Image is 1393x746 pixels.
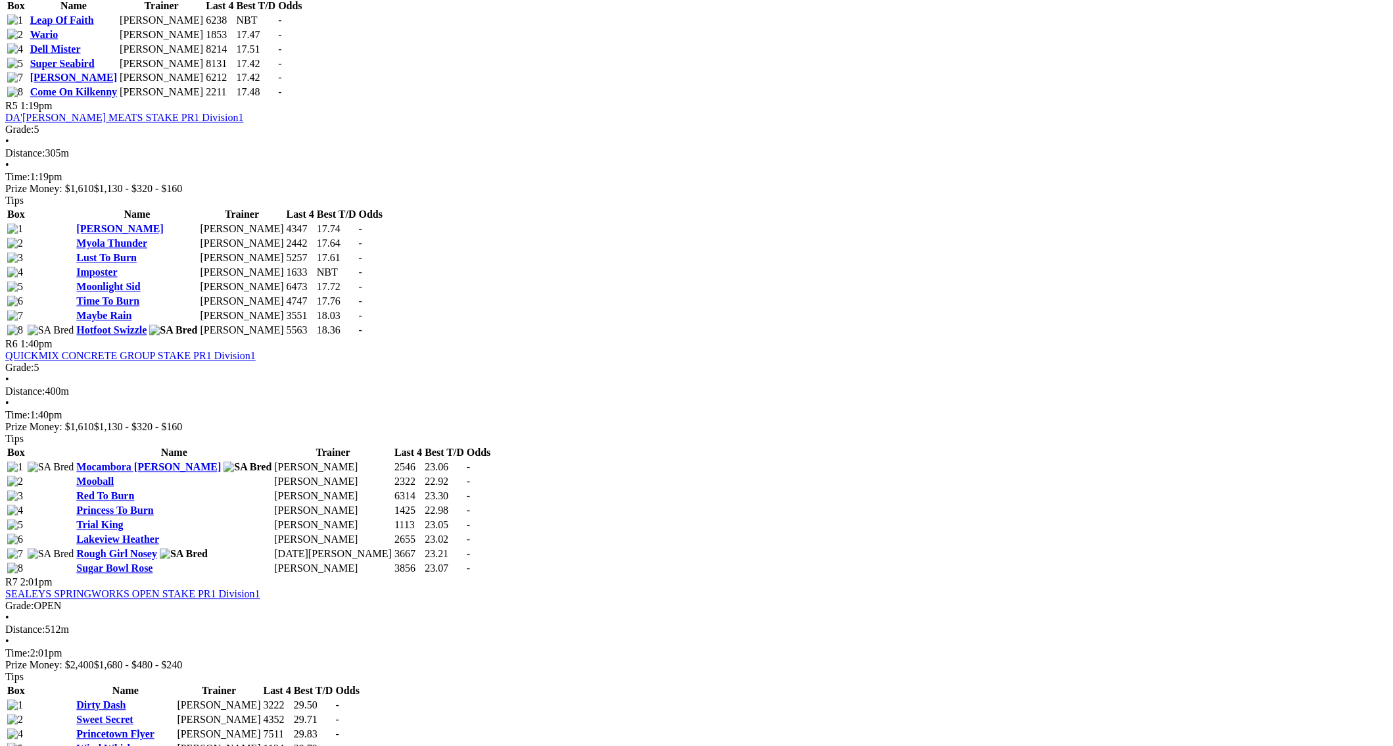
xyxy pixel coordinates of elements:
[199,223,284,236] td: [PERSON_NAME]
[30,58,95,69] a: Super Seabird
[5,648,30,659] span: Time:
[5,148,45,159] span: Distance:
[5,351,256,362] a: QUICKMIX CONCRETE GROUP STAKE PR1 Division1
[5,577,18,588] span: R7
[286,223,315,236] td: 4347
[273,505,392,518] td: [PERSON_NAME]
[149,325,197,337] img: SA Bred
[7,267,23,279] img: 4
[467,476,470,487] span: -
[263,714,292,727] td: 4352
[293,699,334,712] td: 29.50
[358,209,383,222] th: Odds
[7,714,23,726] img: 2
[424,476,465,489] td: 22.92
[76,311,131,322] a: Maybe Rain
[467,549,470,560] span: -
[7,58,23,70] img: 5
[316,223,357,236] td: 17.74
[7,563,23,575] img: 8
[286,295,315,309] td: 4747
[7,491,23,503] img: 3
[94,422,183,433] span: $1,130 - $320 - $160
[7,476,23,488] img: 2
[316,310,357,323] td: 18.03
[119,28,204,41] td: [PERSON_NAME]
[205,86,234,99] td: 2211
[394,461,423,474] td: 2546
[119,14,204,27] td: [PERSON_NAME]
[424,461,465,474] td: 23.06
[94,660,183,671] span: $1,680 - $480 - $240
[76,238,147,249] a: Myola Thunder
[236,72,277,85] td: 17.42
[286,281,315,294] td: 6473
[7,72,23,84] img: 7
[7,325,23,337] img: 8
[76,563,153,574] a: Sugar Bowl Rose
[336,714,339,726] span: -
[278,14,281,26] span: -
[7,43,23,55] img: 4
[273,548,392,561] td: [DATE][PERSON_NAME]
[394,476,423,489] td: 2322
[76,505,153,516] a: Princess To Burn
[7,311,23,322] img: 7
[359,267,362,278] span: -
[286,237,315,251] td: 2442
[278,29,281,40] span: -
[263,728,292,741] td: 7511
[467,462,470,473] span: -
[5,101,18,112] span: R5
[20,339,53,350] span: 1:40pm
[359,224,362,235] span: -
[5,589,260,600] a: SEALEYS SPRINGWORKS OPEN STAKE PR1 Division1
[236,57,277,70] td: 17.42
[119,72,204,85] td: [PERSON_NAME]
[5,386,1388,398] div: 400m
[7,282,23,293] img: 5
[236,28,277,41] td: 17.47
[286,324,315,337] td: 5563
[7,447,25,459] span: Box
[424,490,465,503] td: 23.30
[5,624,45,635] span: Distance:
[278,43,281,55] span: -
[293,714,334,727] td: 29.71
[205,43,234,56] td: 8214
[273,534,392,547] td: [PERSON_NAME]
[76,282,140,293] a: Moonlight Sid
[336,700,339,711] span: -
[359,325,362,336] span: -
[199,237,284,251] td: [PERSON_NAME]
[359,296,362,307] span: -
[359,253,362,264] span: -
[199,310,284,323] td: [PERSON_NAME]
[76,253,137,264] a: Lust To Burn
[394,447,423,460] th: Last 4
[467,563,470,574] span: -
[7,685,25,697] span: Box
[336,729,339,740] span: -
[5,612,9,624] span: •
[286,209,315,222] th: Last 4
[467,505,470,516] span: -
[293,685,334,698] th: Best T/D
[424,519,465,532] td: 23.05
[5,398,9,409] span: •
[263,699,292,712] td: 3222
[273,562,392,576] td: [PERSON_NAME]
[76,520,123,531] a: Trial King
[5,648,1388,660] div: 2:01pm
[28,462,74,474] img: SA Bred
[394,534,423,547] td: 2655
[263,685,292,698] th: Last 4
[7,729,23,741] img: 4
[30,87,117,98] a: Come On Kilkenny
[424,548,465,561] td: 23.21
[76,491,134,502] a: Red To Burn
[293,728,334,741] td: 29.83
[286,266,315,280] td: 1633
[28,325,74,337] img: SA Bred
[278,58,281,69] span: -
